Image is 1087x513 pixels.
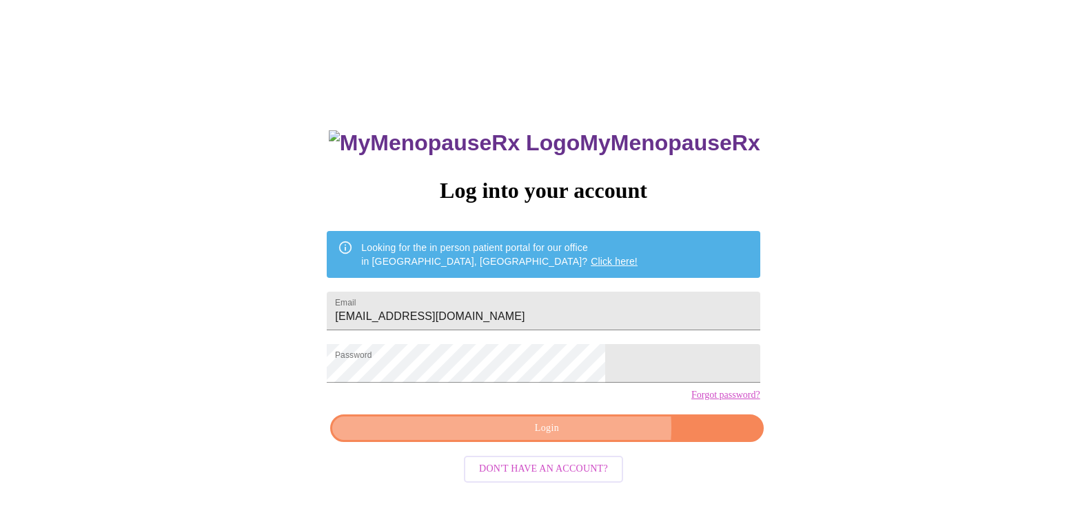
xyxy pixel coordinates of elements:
a: Forgot password? [691,390,760,401]
span: Login [346,420,747,437]
a: Click here! [591,256,638,267]
span: Don't have an account? [479,461,608,478]
button: Login [330,414,763,443]
h3: MyMenopauseRx [329,130,760,156]
div: Looking for the in person patient portal for our office in [GEOGRAPHIC_DATA], [GEOGRAPHIC_DATA]? [361,235,638,274]
button: Don't have an account? [464,456,623,483]
a: Don't have an account? [460,462,627,474]
h3: Log into your account [327,178,760,203]
img: MyMenopauseRx Logo [329,130,580,156]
